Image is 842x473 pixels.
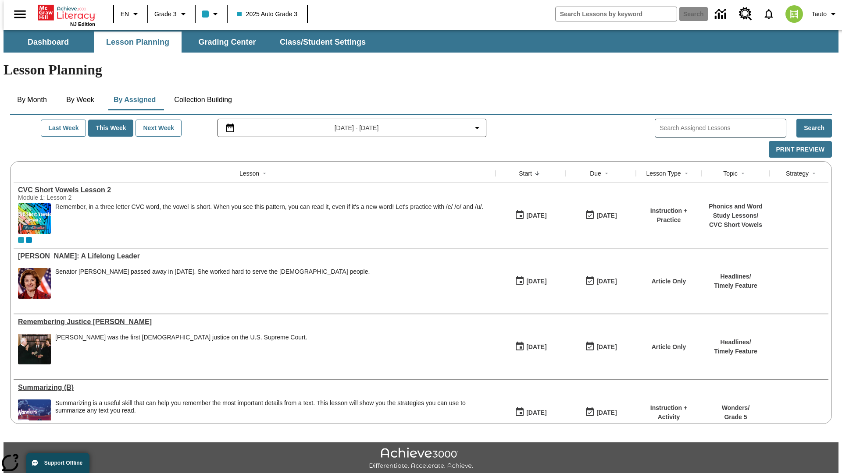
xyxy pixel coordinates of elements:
[596,342,617,353] div: [DATE]
[44,460,82,466] span: Support Offline
[273,32,373,53] button: Class/Student Settings
[18,186,491,194] a: CVC Short Vowels Lesson 2, Lessons
[55,399,491,414] div: Summarizing is a useful skill that can help you remember the most important details from a text. ...
[55,399,491,430] span: Summarizing is a useful skill that can help you remember the most important details from a text. ...
[796,119,832,138] button: Search
[18,268,51,299] img: Senator Dianne Feinstein of California smiles with the U.S. flag behind her.
[646,169,681,178] div: Lesson Type
[239,169,259,178] div: Lesson
[183,32,271,53] button: Grading Center
[55,334,307,364] div: Sandra Day O'Connor was the first female justice on the U.S. Supreme Court.
[710,2,734,26] a: Data Center
[526,342,546,353] div: [DATE]
[472,123,482,133] svg: Collapse Date Range Filter
[706,202,765,220] p: Phonics and Word Study Lessons /
[151,6,192,22] button: Grade: Grade 3, Select a grade
[18,186,491,194] div: CVC Short Vowels Lesson 2
[769,141,832,158] button: Print Preview
[369,448,473,470] img: Achieve3000 Differentiate Accelerate Achieve
[55,334,307,341] div: [PERSON_NAME] was the first [DEMOGRAPHIC_DATA] justice on the U.S. Supreme Court.
[809,168,819,179] button: Sort
[723,169,738,178] div: Topic
[55,268,370,299] div: Senator Dianne Feinstein passed away in September 2023. She worked hard to serve the American peo...
[28,37,69,47] span: Dashboard
[221,123,483,133] button: Select the date range menu item
[757,3,780,25] a: Notifications
[18,237,24,243] div: Current Class
[117,6,145,22] button: Language: EN, Select a language
[512,207,549,224] button: 09/25/25: First time the lesson was available
[601,168,612,179] button: Sort
[722,413,750,422] p: Grade 5
[660,122,786,134] input: Search Assigned Lessons
[94,32,182,53] button: Lesson Planning
[88,120,133,137] button: This Week
[7,1,33,27] button: Open side menu
[519,169,532,178] div: Start
[18,384,491,392] div: Summarizing (B)
[780,3,808,25] button: Select a new avatar
[18,252,491,260] div: Dianne Feinstein: A Lifelong Leader
[652,342,686,352] p: Article Only
[734,2,757,26] a: Resource Center, Will open in new tab
[4,32,92,53] button: Dashboard
[18,384,491,392] a: Summarizing (B), Lessons
[38,4,95,21] a: Home
[714,347,757,356] p: Timely Feature
[107,89,163,110] button: By Assigned
[556,7,677,21] input: search field
[714,338,757,347] p: Headlines /
[785,5,803,23] img: avatar image
[121,10,129,19] span: EN
[335,124,379,133] span: [DATE] - [DATE]
[512,404,549,421] button: 09/24/25: First time the lesson was available
[582,273,620,289] button: 09/25/25: Last day the lesson can be accessed
[722,403,750,413] p: Wonders /
[136,120,182,137] button: Next Week
[18,252,491,260] a: Dianne Feinstein: A Lifelong Leader, Lessons
[582,339,620,355] button: 09/25/25: Last day the lesson can be accessed
[41,120,86,137] button: Last Week
[18,334,51,364] img: Chief Justice Warren Burger, wearing a black robe, holds up his right hand and faces Sandra Day O...
[55,203,483,211] p: Remember, in a three letter CVC word, the vowel is short. When you see this pattern, you can read...
[55,268,370,275] div: Senator [PERSON_NAME] passed away in [DATE]. She worked hard to serve the [DEMOGRAPHIC_DATA] people.
[706,220,765,229] p: CVC Short Vowels
[526,276,546,287] div: [DATE]
[738,168,748,179] button: Sort
[786,169,809,178] div: Strategy
[280,37,366,47] span: Class/Student Settings
[681,168,692,179] button: Sort
[26,237,32,243] div: OL 2025 Auto Grade 4
[4,32,374,53] div: SubNavbar
[70,21,95,27] span: NJ Edition
[106,37,169,47] span: Lesson Planning
[526,210,546,221] div: [DATE]
[714,272,757,281] p: Headlines /
[596,407,617,418] div: [DATE]
[640,403,697,422] p: Instruction + Activity
[154,10,177,19] span: Grade 3
[512,339,549,355] button: 09/25/25: First time the lesson was available
[4,62,838,78] h1: Lesson Planning
[18,318,491,326] a: Remembering Justice O'Connor, Lessons
[198,6,224,22] button: Class color is light blue. Change class color
[582,207,620,224] button: 09/25/25: Last day the lesson can be accessed
[259,168,270,179] button: Sort
[55,203,483,234] div: Remember, in a three letter CVC word, the vowel is short. When you see this pattern, you can read...
[526,407,546,418] div: [DATE]
[640,206,697,225] p: Instruction + Practice
[808,6,842,22] button: Profile/Settings
[812,10,827,19] span: Tauto
[18,318,491,326] div: Remembering Justice O'Connor
[58,89,102,110] button: By Week
[4,30,838,53] div: SubNavbar
[237,10,298,19] span: 2025 Auto Grade 3
[512,273,549,289] button: 09/25/25: First time the lesson was available
[590,169,601,178] div: Due
[18,203,51,234] img: CVC Short Vowels Lesson 2.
